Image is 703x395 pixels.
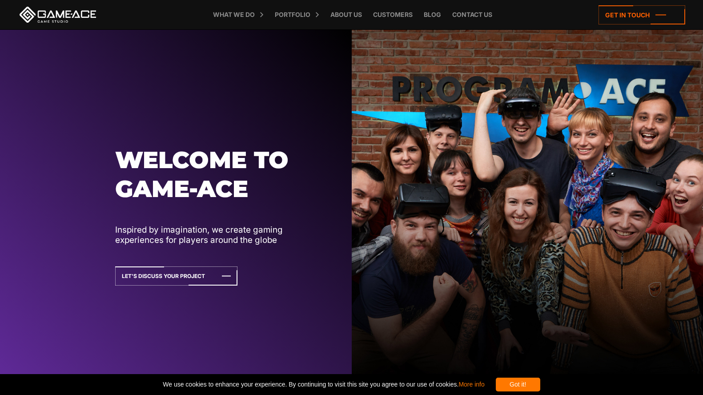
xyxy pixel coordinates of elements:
span: We use cookies to enhance your experience. By continuing to visit this site you agree to our use ... [163,378,484,391]
h1: Welcome to Game-ace [115,145,325,204]
div: Got it! [496,378,540,391]
p: Inspired by imagination, we create gaming experiences for players around the globe [115,225,325,246]
a: Let's Discuss Your Project [115,266,237,286]
a: More info [458,381,484,388]
a: Get in touch [599,5,685,24]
